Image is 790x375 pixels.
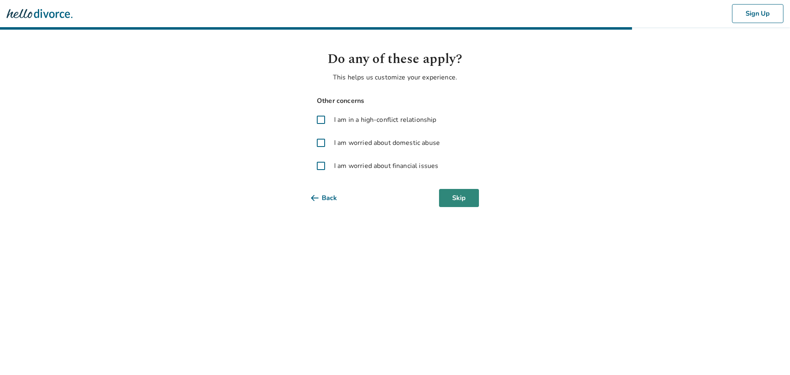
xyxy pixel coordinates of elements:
[334,161,438,171] span: I am worried about financial issues
[311,95,479,107] span: Other concerns
[732,4,783,23] button: Sign Up
[311,72,479,82] p: This helps us customize your experience.
[311,189,350,207] button: Back
[439,189,479,207] button: Skip
[334,138,440,148] span: I am worried about domestic abuse
[334,115,436,125] span: I am in a high-conflict relationship
[749,335,790,375] iframe: Chat Widget
[311,49,479,69] h1: Do any of these apply?
[7,5,72,22] img: Hello Divorce Logo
